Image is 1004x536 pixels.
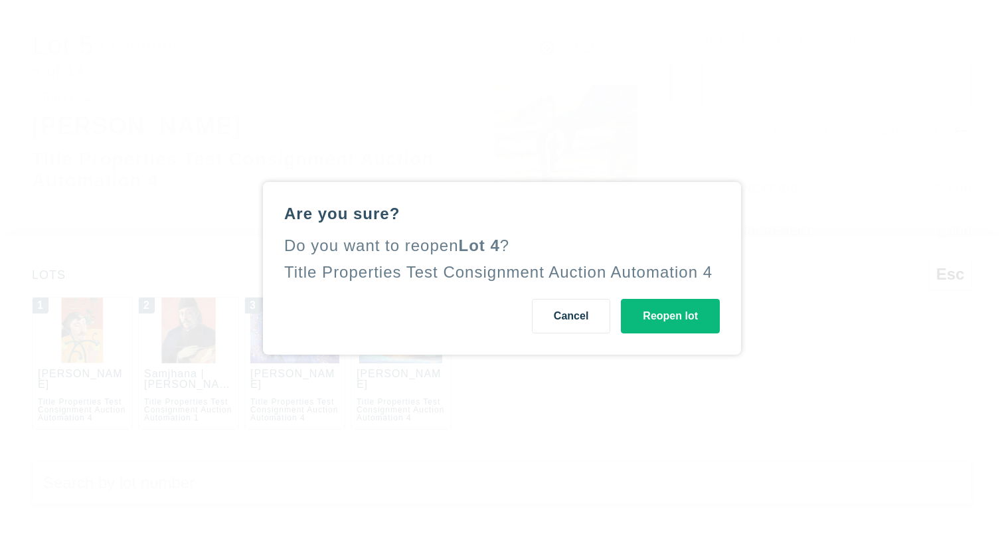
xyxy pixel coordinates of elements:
div: Do you want to reopen ? [284,235,720,256]
button: Reopen lot [621,299,720,333]
div: Are you sure? [284,203,720,224]
button: Cancel [532,299,610,333]
span: Lot 4 [459,236,500,254]
div: Title Properties Test Consignment Auction Automation 4 [284,263,712,281]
